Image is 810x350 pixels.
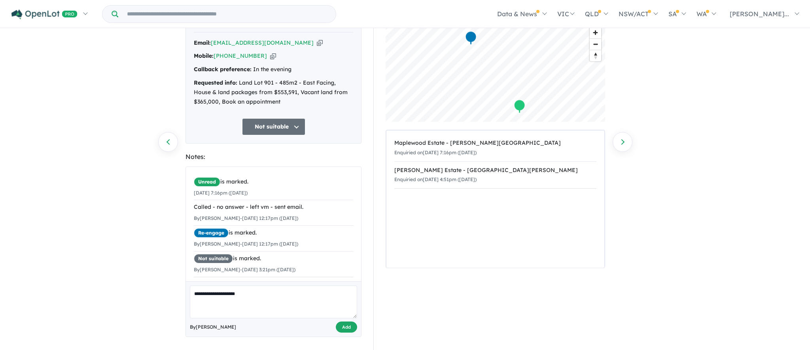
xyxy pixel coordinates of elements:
[336,322,357,333] button: Add
[394,166,596,175] div: [PERSON_NAME] Estate - [GEOGRAPHIC_DATA][PERSON_NAME]
[194,228,353,238] div: is marked.
[185,151,361,162] div: Notes:
[514,99,526,114] div: Map marker
[194,241,298,247] small: By [PERSON_NAME] - [DATE] 12:17pm ([DATE])
[465,31,477,45] div: Map marker
[394,138,596,148] div: Maplewood Estate - [PERSON_NAME][GEOGRAPHIC_DATA]
[194,267,295,272] small: By [PERSON_NAME] - [DATE] 3:21pm ([DATE])
[394,149,477,155] small: Enquiried on [DATE] 7:16pm ([DATE])
[120,6,334,23] input: Try estate name, suburb, builder or developer
[730,10,789,18] span: [PERSON_NAME]...
[194,254,233,263] span: Not suitable
[242,118,305,135] button: Not suitable
[194,78,353,106] div: Land Lot 901 - 485m2 - East Facing, House & land packages from $553,591, Vacant land from $365,00...
[11,9,78,19] img: Openlot PRO Logo White
[211,39,314,46] a: [EMAIL_ADDRESS][DOMAIN_NAME]
[194,177,353,187] div: is marked.
[590,50,601,61] button: Reset bearing to north
[194,65,353,74] div: In the evening
[394,176,477,182] small: Enquiried on [DATE] 4:51pm ([DATE])
[194,66,252,73] strong: Callback preference:
[194,215,298,221] small: By [PERSON_NAME] - [DATE] 12:17pm ([DATE])
[590,39,601,50] span: Zoom out
[394,161,596,189] a: [PERSON_NAME] Estate - [GEOGRAPHIC_DATA][PERSON_NAME]Enquiried on[DATE] 4:51pm ([DATE])
[194,79,237,86] strong: Requested info:
[194,228,229,238] span: Re-engage
[214,52,267,59] a: [PHONE_NUMBER]
[386,23,605,122] canvas: Map
[194,52,214,59] strong: Mobile:
[590,38,601,50] button: Zoom out
[394,134,596,162] a: Maplewood Estate - [PERSON_NAME][GEOGRAPHIC_DATA]Enquiried on[DATE] 7:16pm ([DATE])
[190,323,236,331] span: By [PERSON_NAME]
[194,39,211,46] strong: Email:
[194,177,220,187] span: Unread
[194,190,248,196] small: [DATE] 7:16pm ([DATE])
[194,202,353,212] div: Called - no answer - left vm - sent email.
[194,254,353,263] div: is marked.
[270,52,276,60] button: Copy
[317,39,323,47] button: Copy
[590,27,601,38] button: Zoom in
